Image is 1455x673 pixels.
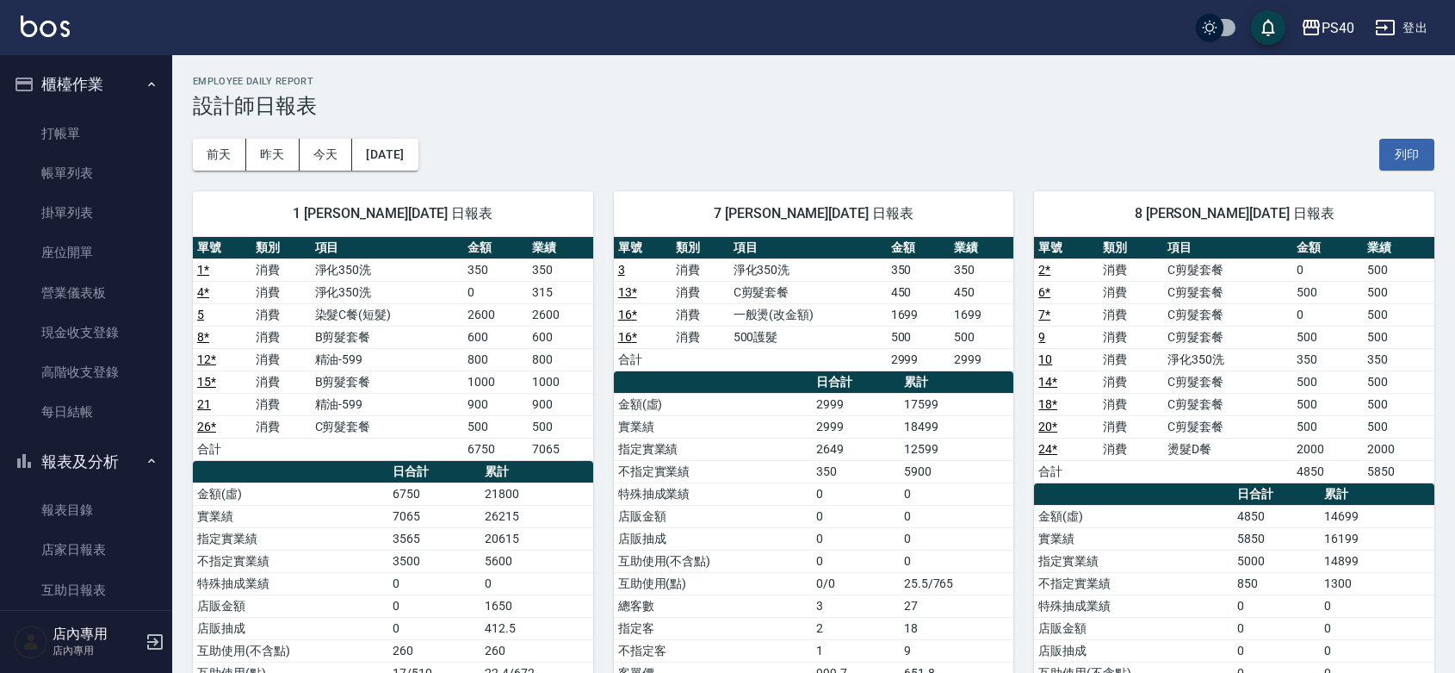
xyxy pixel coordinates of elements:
[1363,460,1434,483] td: 5850
[193,237,251,259] th: 單號
[388,550,480,572] td: 3500
[480,617,592,639] td: 412.5
[1099,259,1163,281] td: 消費
[614,393,812,415] td: 金額(虛)
[812,371,900,394] th: 日合計
[812,595,900,617] td: 3
[1034,237,1099,259] th: 單號
[251,259,310,281] td: 消費
[729,303,887,326] td: 一般燙(改金額)
[7,392,165,432] a: 每日結帳
[463,438,528,460] td: 6750
[1363,438,1434,460] td: 2000
[193,94,1434,118] h3: 設計師日報表
[614,572,812,595] td: 互助使用(點)
[311,348,464,371] td: 精油-599
[311,371,464,393] td: B剪髮套餐
[950,281,1013,303] td: 450
[311,326,464,348] td: B剪髮套餐
[635,205,994,222] span: 7 [PERSON_NAME][DATE] 日報表
[1099,348,1163,371] td: 消費
[900,527,1014,550] td: 0
[887,326,950,348] td: 500
[463,237,528,259] th: 金額
[900,639,1014,662] td: 9
[950,348,1013,371] td: 2999
[251,326,310,348] td: 消費
[388,572,480,595] td: 0
[900,595,1014,617] td: 27
[463,415,528,438] td: 500
[1055,205,1414,222] span: 8 [PERSON_NAME][DATE] 日報表
[528,281,592,303] td: 315
[480,461,592,483] th: 累計
[1363,326,1434,348] td: 500
[900,393,1014,415] td: 17599
[480,639,592,662] td: 260
[300,139,353,171] button: 今天
[528,371,592,393] td: 1000
[1292,438,1364,460] td: 2000
[614,505,812,527] td: 店販金額
[7,273,165,313] a: 營業儀表板
[812,483,900,505] td: 0
[193,639,388,662] td: 互助使用(不含點)
[1363,348,1434,371] td: 350
[480,595,592,617] td: 1650
[7,530,165,570] a: 店家日報表
[193,595,388,617] td: 店販金額
[1163,259,1292,281] td: C剪髮套餐
[950,326,1013,348] td: 500
[1363,303,1434,326] td: 500
[1163,237,1292,259] th: 項目
[887,303,950,326] td: 1699
[1099,281,1163,303] td: 消費
[388,505,480,527] td: 7065
[729,237,887,259] th: 項目
[1038,352,1052,366] a: 10
[480,505,592,527] td: 26215
[311,259,464,281] td: 淨化350洗
[193,76,1434,87] h2: Employee Daily Report
[1233,483,1321,506] th: 日合計
[1294,10,1361,46] button: PS40
[1034,572,1232,595] td: 不指定實業績
[1320,639,1434,662] td: 0
[311,393,464,415] td: 精油-599
[1233,595,1321,617] td: 0
[672,326,729,348] td: 消費
[614,617,812,639] td: 指定客
[1320,505,1434,527] td: 14699
[1233,505,1321,527] td: 4850
[7,313,165,352] a: 現金收支登錄
[14,625,48,659] img: Person
[1034,505,1232,527] td: 金額(虛)
[1034,595,1232,617] td: 特殊抽成業績
[1099,393,1163,415] td: 消費
[672,259,729,281] td: 消費
[950,303,1013,326] td: 1699
[887,259,950,281] td: 350
[1034,639,1232,662] td: 店販抽成
[618,263,625,277] a: 3
[1099,237,1163,259] th: 類別
[672,281,729,303] td: 消費
[614,348,672,371] td: 合計
[7,570,165,610] a: 互助日報表
[246,139,300,171] button: 昨天
[480,550,592,572] td: 5600
[1292,303,1364,326] td: 0
[197,397,211,411] a: 21
[1292,371,1364,393] td: 500
[463,371,528,393] td: 1000
[1363,393,1434,415] td: 500
[1233,639,1321,662] td: 0
[1363,415,1434,438] td: 500
[1320,527,1434,550] td: 16199
[7,610,165,650] a: 互助排行榜
[251,237,310,259] th: 類別
[1163,326,1292,348] td: C剪髮套餐
[812,460,900,483] td: 350
[388,595,480,617] td: 0
[214,205,573,222] span: 1 [PERSON_NAME][DATE] 日報表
